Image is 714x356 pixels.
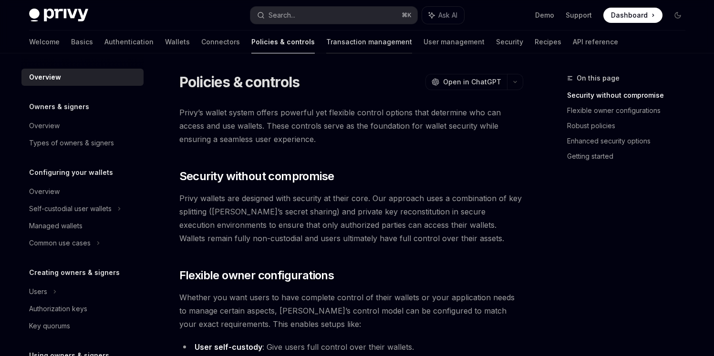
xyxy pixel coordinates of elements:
[21,183,144,200] a: Overview
[104,31,154,53] a: Authentication
[179,340,523,354] li: : Give users full control over their wallets.
[402,11,412,19] span: ⌘ K
[438,10,457,20] span: Ask AI
[567,103,693,118] a: Flexible owner configurations
[670,8,685,23] button: Toggle dark mode
[21,69,144,86] a: Overview
[195,342,262,352] strong: User self-custody
[566,10,592,20] a: Support
[165,31,190,53] a: Wallets
[179,73,300,91] h1: Policies & controls
[567,133,693,149] a: Enhanced security options
[29,120,60,132] div: Overview
[29,31,60,53] a: Welcome
[269,10,295,21] div: Search...
[201,31,240,53] a: Connectors
[29,186,60,197] div: Overview
[326,31,412,53] a: Transaction management
[535,31,561,53] a: Recipes
[21,300,144,317] a: Authorization keys
[250,7,417,24] button: Search...⌘K
[179,169,334,184] span: Security without compromise
[21,217,144,234] a: Managed wallets
[179,192,523,245] span: Privy wallets are designed with security at their core. Our approach uses a combination of key sp...
[29,303,87,315] div: Authorization keys
[422,7,464,24] button: Ask AI
[573,31,618,53] a: API reference
[29,203,112,214] div: Self-custodial user wallets
[603,8,662,23] a: Dashboard
[535,10,554,20] a: Demo
[21,134,144,152] a: Types of owners & signers
[424,31,485,53] a: User management
[567,118,693,133] a: Robust policies
[179,106,523,146] span: Privy’s wallet system offers powerful yet flexible control options that determine who can access ...
[443,77,501,87] span: Open in ChatGPT
[251,31,315,53] a: Policies & controls
[179,291,523,331] span: Whether you want users to have complete control of their wallets or your application needs to man...
[29,9,88,22] img: dark logo
[29,167,113,178] h5: Configuring your wallets
[29,137,114,149] div: Types of owners & signers
[29,71,61,83] div: Overview
[21,317,144,335] a: Key quorums
[496,31,523,53] a: Security
[29,267,120,278] h5: Creating owners & signers
[29,237,91,249] div: Common use cases
[179,268,334,283] span: Flexible owner configurations
[611,10,648,20] span: Dashboard
[29,286,47,297] div: Users
[71,31,93,53] a: Basics
[29,220,83,232] div: Managed wallets
[21,117,144,134] a: Overview
[577,72,620,84] span: On this page
[29,101,89,112] h5: Owners & signers
[567,88,693,103] a: Security without compromise
[29,320,70,332] div: Key quorums
[425,74,507,90] button: Open in ChatGPT
[567,149,693,164] a: Getting started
